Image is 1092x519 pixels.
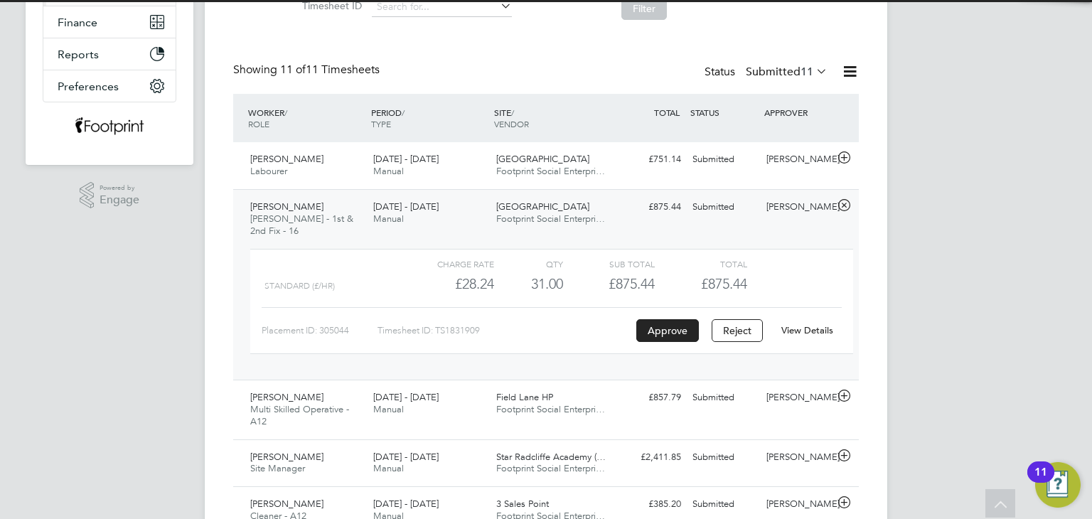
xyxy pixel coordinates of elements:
[373,451,439,463] span: [DATE] - [DATE]
[511,107,514,118] span: /
[496,153,589,165] span: [GEOGRAPHIC_DATA]
[402,272,494,296] div: £28.24
[687,493,761,516] div: Submitted
[264,281,335,291] span: Standard (£/HR)
[746,65,828,79] label: Submitted
[233,63,382,77] div: Showing
[761,196,835,219] div: [PERSON_NAME]
[43,6,176,38] button: Finance
[250,462,305,474] span: Site Manager
[496,391,553,403] span: Field Lane HP
[654,107,680,118] span: TOTAL
[687,100,761,125] div: STATUS
[100,194,139,206] span: Engage
[280,63,306,77] span: 11 of
[712,319,763,342] button: Reject
[687,386,761,410] div: Submitted
[250,165,287,177] span: Labourer
[613,386,687,410] div: £857.79
[761,446,835,469] div: [PERSON_NAME]
[402,255,494,272] div: Charge rate
[705,63,830,82] div: Status
[100,182,139,194] span: Powered by
[262,319,378,342] div: Placement ID: 305044
[58,48,99,61] span: Reports
[250,213,353,237] span: [PERSON_NAME] - 1st & 2nd Fix - 16
[250,403,349,427] span: Multi Skilled Operative - A12
[494,255,563,272] div: QTY
[373,391,439,403] span: [DATE] - [DATE]
[373,165,404,177] span: Manual
[494,118,529,129] span: VENDOR
[373,403,404,415] span: Manual
[701,275,747,292] span: £875.44
[245,100,368,137] div: WORKER
[80,182,140,209] a: Powered byEngage
[402,107,405,118] span: /
[43,38,176,70] button: Reports
[761,148,835,171] div: [PERSON_NAME]
[58,80,119,93] span: Preferences
[781,324,833,336] a: View Details
[250,200,323,213] span: [PERSON_NAME]
[496,462,605,474] span: Footprint Social Enterpri…
[250,391,323,403] span: [PERSON_NAME]
[373,462,404,474] span: Manual
[43,117,176,139] a: Go to home page
[496,165,605,177] span: Footprint Social Enterpri…
[378,319,633,342] div: Timesheet ID: TS1831909
[250,153,323,165] span: [PERSON_NAME]
[58,16,97,29] span: Finance
[43,70,176,102] button: Preferences
[373,498,439,510] span: [DATE] - [DATE]
[75,117,144,139] img: wearefootprint-logo-retina.png
[250,498,323,510] span: [PERSON_NAME]
[1034,472,1047,491] div: 11
[373,153,439,165] span: [DATE] - [DATE]
[687,196,761,219] div: Submitted
[613,196,687,219] div: £875.44
[563,255,655,272] div: Sub Total
[494,272,563,296] div: 31.00
[563,272,655,296] div: £875.44
[687,148,761,171] div: Submitted
[613,446,687,469] div: £2,411.85
[761,100,835,125] div: APPROVER
[496,213,605,225] span: Footprint Social Enterpri…
[636,319,699,342] button: Approve
[687,446,761,469] div: Submitted
[368,100,491,137] div: PERIOD
[284,107,287,118] span: /
[761,493,835,516] div: [PERSON_NAME]
[250,451,323,463] span: [PERSON_NAME]
[801,65,813,79] span: 11
[248,118,269,129] span: ROLE
[496,451,606,463] span: Star Radcliffe Academy (…
[496,498,549,510] span: 3 Sales Point
[373,200,439,213] span: [DATE] - [DATE]
[491,100,614,137] div: SITE
[1035,462,1081,508] button: Open Resource Center, 11 new notifications
[761,386,835,410] div: [PERSON_NAME]
[613,148,687,171] div: £751.14
[280,63,380,77] span: 11 Timesheets
[373,213,404,225] span: Manual
[371,118,391,129] span: TYPE
[613,493,687,516] div: £385.20
[655,255,746,272] div: Total
[496,200,589,213] span: [GEOGRAPHIC_DATA]
[496,403,605,415] span: Footprint Social Enterpri…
